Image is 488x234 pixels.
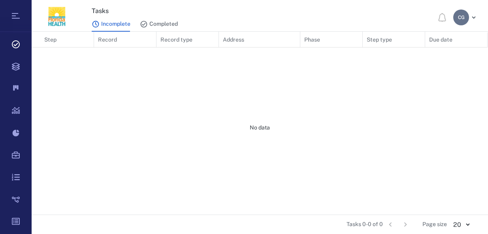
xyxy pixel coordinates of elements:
span: Page size [422,221,447,228]
div: 20 [447,220,475,229]
a: Go home [44,4,70,32]
img: Florida Department of Health logo [44,4,70,29]
div: Record type [156,29,219,51]
div: Step [44,29,57,51]
button: CG [453,10,479,25]
button: Completed [140,17,178,32]
div: Record type [160,29,192,51]
div: Record [94,29,156,51]
span: Tasks 0-0 of 0 [347,221,383,228]
div: No data [32,48,488,208]
div: Step type [367,29,392,51]
h3: Tasks [92,6,358,16]
div: Phase [304,29,320,51]
div: Record [98,29,117,51]
div: Step [32,29,94,51]
div: Address [223,29,244,51]
nav: pagination navigation [383,218,413,231]
div: C G [453,10,469,25]
div: Address [219,29,300,51]
div: Step type [363,29,425,51]
div: Due date [429,29,452,51]
div: Phase [300,29,363,51]
button: Incomplete [92,17,130,32]
div: Due date [425,29,488,51]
